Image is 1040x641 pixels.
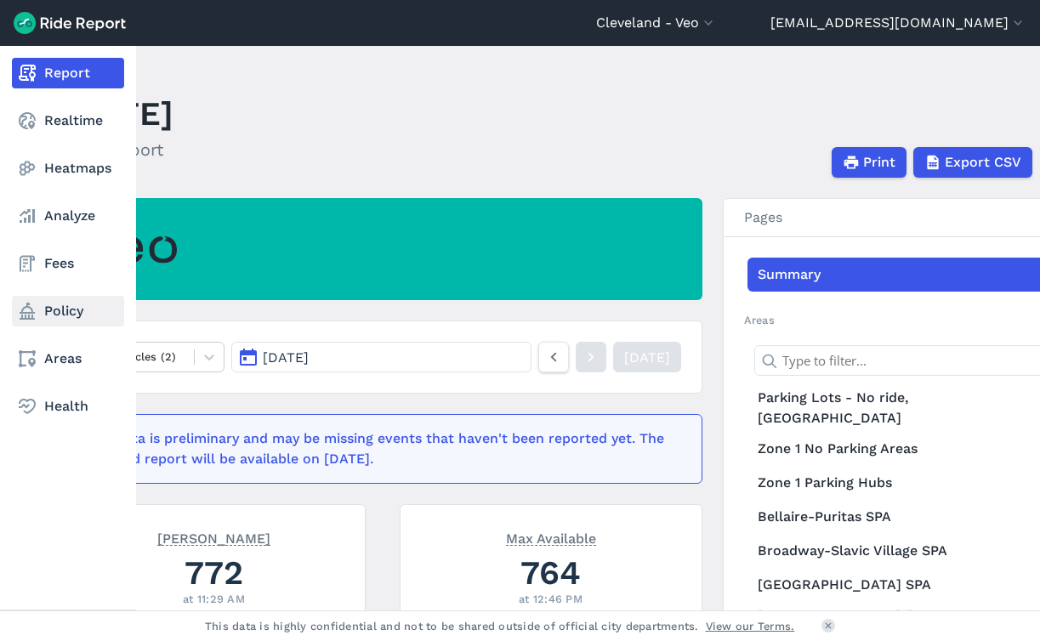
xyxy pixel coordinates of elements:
[12,201,124,231] a: Analyze
[12,296,124,326] a: Policy
[832,147,906,178] button: Print
[506,529,596,546] span: Max Available
[596,13,717,33] button: Cleveland - Veo
[157,529,270,546] span: [PERSON_NAME]
[84,591,344,607] div: at 11:29 AM
[12,391,124,422] a: Health
[706,618,795,634] a: View our Terms.
[913,147,1032,178] button: Export CSV
[613,342,681,372] a: [DATE]
[421,591,681,607] div: at 12:46 PM
[12,248,124,279] a: Fees
[770,13,1026,33] button: [EMAIL_ADDRESS][DOMAIN_NAME]
[12,343,124,374] a: Areas
[12,105,124,136] a: Realtime
[12,58,124,88] a: Report
[84,428,671,469] div: This data is preliminary and may be missing events that haven't been reported yet. The finalized ...
[231,342,531,372] button: [DATE]
[945,152,1021,173] span: Export CSV
[84,549,344,596] div: 772
[263,349,309,366] span: [DATE]
[12,153,124,184] a: Heatmaps
[421,549,681,596] div: 764
[14,12,126,34] img: Ride Report
[863,152,895,173] span: Print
